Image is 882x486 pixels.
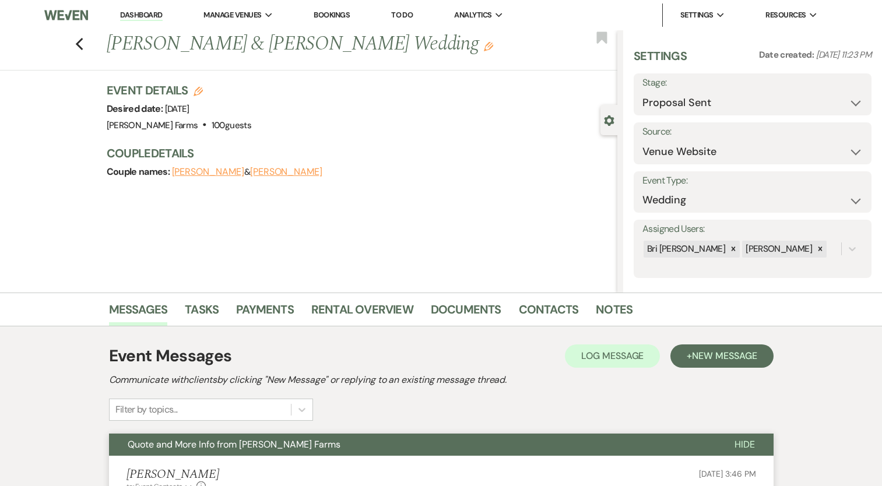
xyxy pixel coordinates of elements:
[107,165,172,178] span: Couple names:
[484,41,493,51] button: Edit
[644,241,727,258] div: Bri [PERSON_NAME]
[165,103,189,115] span: [DATE]
[692,350,757,362] span: New Message
[699,469,756,479] span: [DATE] 3:46 PM
[109,300,168,326] a: Messages
[172,167,244,177] button: [PERSON_NAME]
[126,467,219,482] h5: [PERSON_NAME]
[107,30,511,58] h1: [PERSON_NAME] & [PERSON_NAME] Wedding
[185,300,219,326] a: Tasks
[107,103,165,115] span: Desired date:
[109,373,774,387] h2: Communicate with clients by clicking "New Message" or replying to an existing message thread.
[642,75,863,91] label: Stage:
[212,119,251,131] span: 100 guests
[581,350,644,362] span: Log Message
[120,10,162,21] a: Dashboard
[816,49,872,61] span: [DATE] 11:23 PM
[250,167,322,177] button: [PERSON_NAME]
[109,344,232,368] h1: Event Messages
[172,166,322,178] span: &
[115,403,178,417] div: Filter by topics...
[670,344,773,368] button: +New Message
[680,9,714,21] span: Settings
[519,300,579,326] a: Contacts
[107,119,198,131] span: [PERSON_NAME] Farms
[604,114,614,125] button: Close lead details
[44,3,88,27] img: Weven Logo
[634,48,687,73] h3: Settings
[236,300,294,326] a: Payments
[735,438,755,450] span: Hide
[107,145,606,161] h3: Couple Details
[565,344,660,368] button: Log Message
[311,300,413,326] a: Rental Overview
[759,49,816,61] span: Date created:
[431,300,501,326] a: Documents
[109,434,716,456] button: Quote and More Info from [PERSON_NAME] Farms
[642,221,863,238] label: Assigned Users:
[203,9,261,21] span: Manage Venues
[391,10,413,20] a: To Do
[454,9,491,21] span: Analytics
[128,438,340,450] span: Quote and More Info from [PERSON_NAME] Farms
[716,434,774,456] button: Hide
[742,241,814,258] div: [PERSON_NAME]
[642,124,863,140] label: Source:
[314,10,350,20] a: Bookings
[107,82,251,98] h3: Event Details
[642,172,863,189] label: Event Type:
[596,300,632,326] a: Notes
[765,9,806,21] span: Resources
